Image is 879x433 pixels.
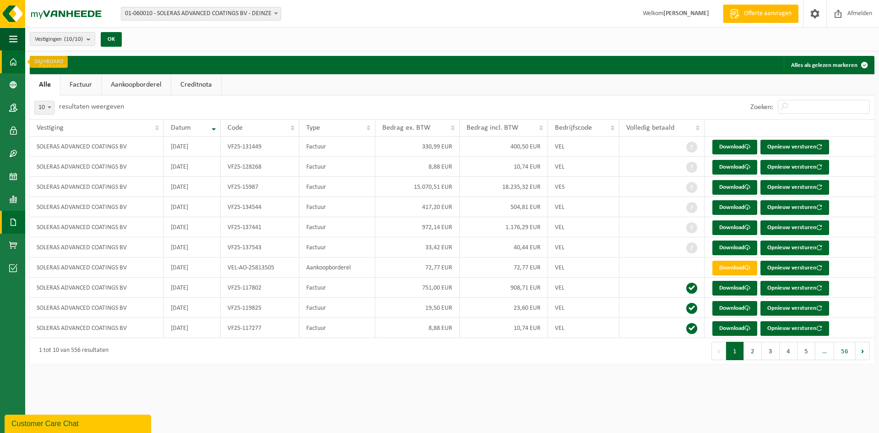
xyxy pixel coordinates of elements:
[711,342,726,360] button: Previous
[221,217,299,237] td: VF25-137441
[762,342,780,360] button: 3
[306,124,320,132] span: Type
[712,180,757,195] a: Download
[548,278,619,298] td: VEL
[30,298,164,318] td: SOLERAS ADVANCED COATINGS BV
[548,177,619,197] td: VES
[164,298,221,318] td: [DATE]
[780,342,798,360] button: 4
[723,5,798,23] a: Offerte aanvragen
[221,197,299,217] td: VF25-134544
[164,217,221,237] td: [DATE]
[712,301,757,316] a: Download
[299,258,376,278] td: Aankoopborderel
[221,318,299,338] td: VF25-117277
[37,124,64,132] span: Vestiging
[30,32,95,46] button: Vestigingen(10/10)
[815,342,834,360] span: …
[30,217,164,237] td: SOLERAS ADVANCED COATINGS BV
[59,103,124,110] label: resultaten weergeven
[626,124,674,132] span: Volledig betaald
[460,157,548,177] td: 10,74 EUR
[460,298,548,318] td: 23,60 EUR
[102,74,171,95] a: Aankoopborderel
[712,281,757,296] a: Download
[299,237,376,258] td: Factuur
[712,220,757,235] a: Download
[784,56,874,74] button: Alles als gelezen markeren
[856,342,870,360] button: Next
[548,137,619,157] td: VEL
[460,258,548,278] td: 72,77 EUR
[30,137,164,157] td: SOLERAS ADVANCED COATINGS BV
[375,157,459,177] td: 8,88 EUR
[228,124,243,132] span: Code
[375,278,459,298] td: 751,00 EUR
[760,180,829,195] button: Opnieuw versturen
[101,32,122,47] button: OK
[30,318,164,338] td: SOLERAS ADVANCED COATINGS BV
[164,258,221,278] td: [DATE]
[171,74,221,95] a: Creditnota
[121,7,281,20] span: 01-060010 - SOLERAS ADVANCED COATINGS BV - DEINZE
[460,237,548,258] td: 40,44 EUR
[35,101,54,114] span: 10
[35,33,83,46] span: Vestigingen
[460,318,548,338] td: 10,74 EUR
[221,258,299,278] td: VEL-AO-25813505
[375,258,459,278] td: 72,77 EUR
[548,237,619,258] td: VEL
[460,217,548,237] td: 1.176,29 EUR
[34,101,54,115] span: 10
[555,124,592,132] span: Bedrijfscode
[30,177,164,197] td: SOLERAS ADVANCED COATINGS BV
[30,56,76,74] h2: Facturen
[467,124,518,132] span: Bedrag incl. BTW
[742,9,794,18] span: Offerte aanvragen
[30,258,164,278] td: SOLERAS ADVANCED COATINGS BV
[171,124,191,132] span: Datum
[375,177,459,197] td: 15.070,51 EUR
[5,413,153,433] iframe: chat widget
[375,237,459,258] td: 33,42 EUR
[221,278,299,298] td: VF25-117802
[299,298,376,318] td: Factuur
[375,137,459,157] td: 330,99 EUR
[760,301,829,316] button: Opnieuw versturen
[760,160,829,175] button: Opnieuw versturen
[750,104,773,111] label: Zoeken:
[548,318,619,338] td: VEL
[221,298,299,318] td: VF25-119825
[760,281,829,296] button: Opnieuw versturen
[798,342,815,360] button: 5
[60,74,101,95] a: Factuur
[375,197,459,217] td: 417,20 EUR
[164,157,221,177] td: [DATE]
[460,177,548,197] td: 18.235,32 EUR
[375,298,459,318] td: 19,50 EUR
[221,237,299,258] td: VF25-137543
[299,137,376,157] td: Factuur
[375,318,459,338] td: 8,88 EUR
[712,160,757,175] a: Download
[760,321,829,336] button: Opnieuw versturen
[744,342,762,360] button: 2
[164,318,221,338] td: [DATE]
[299,278,376,298] td: Factuur
[834,342,856,360] button: 56
[164,197,221,217] td: [DATE]
[299,177,376,197] td: Factuur
[760,220,829,235] button: Opnieuw versturen
[375,217,459,237] td: 972,14 EUR
[30,278,164,298] td: SOLERAS ADVANCED COATINGS BV
[221,137,299,157] td: VF25-131449
[760,140,829,154] button: Opnieuw versturen
[30,157,164,177] td: SOLERAS ADVANCED COATINGS BV
[712,321,757,336] a: Download
[299,197,376,217] td: Factuur
[164,177,221,197] td: [DATE]
[460,137,548,157] td: 400,50 EUR
[34,343,109,359] div: 1 tot 10 van 556 resultaten
[712,200,757,215] a: Download
[460,197,548,217] td: 504,81 EUR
